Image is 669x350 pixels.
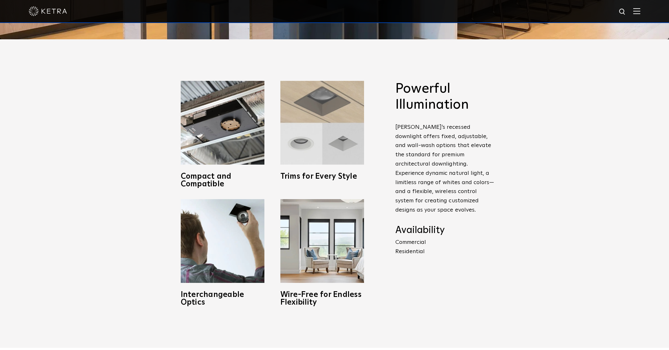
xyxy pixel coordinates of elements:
[395,224,494,237] h4: Availability
[181,173,264,188] h3: Compact and Compatible
[395,238,494,256] p: Commercial Residential
[633,8,640,14] img: Hamburger%20Nav.svg
[280,291,364,306] h3: Wire-Free for Endless Flexibility
[29,6,67,16] img: ketra-logo-2019-white
[619,8,627,16] img: search icon
[181,291,264,306] h3: Interchangeable Optics
[395,123,494,215] p: [PERSON_NAME]’s recessed downlight offers fixed, adjustable, and wall-wash options that elevate t...
[181,199,264,283] img: D3_OpticSwap
[280,173,364,180] h3: Trims for Every Style
[280,81,364,165] img: trims-for-every-style
[280,199,364,283] img: D3_WV_Bedroom
[395,81,494,113] h2: Powerful Illumination
[181,81,264,165] img: compact-and-copatible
